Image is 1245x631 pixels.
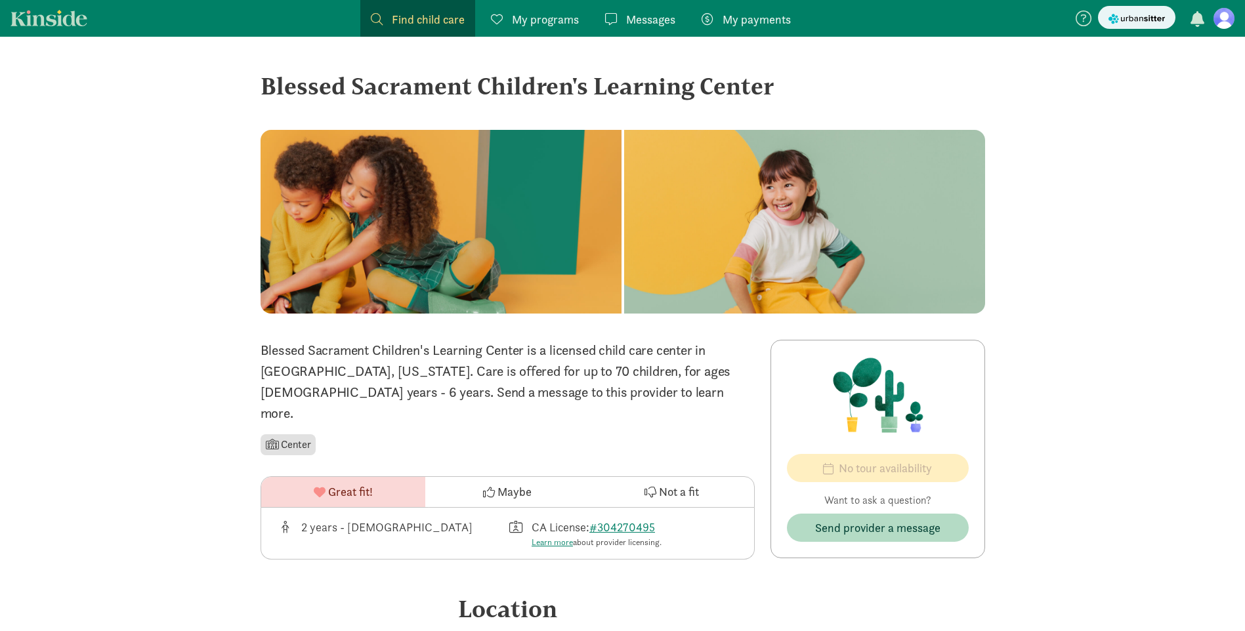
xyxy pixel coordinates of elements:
span: My programs [512,10,579,28]
div: about provider licensing. [532,536,662,549]
div: License number [507,518,738,549]
div: Blessed Sacrament Children's Learning Center [261,68,985,104]
span: No tour availability [839,459,932,477]
button: Maybe [425,477,589,507]
div: CA License: [532,518,662,549]
p: Blessed Sacrament Children's Learning Center is a licensed child care center in [GEOGRAPHIC_DATA]... [261,340,755,424]
span: Messages [626,10,675,28]
button: No tour availability [787,454,969,482]
img: urbansitter_logo_small.svg [1108,12,1165,26]
span: Great fit! [328,483,373,500]
button: Send provider a message [787,514,969,542]
a: #304270495 [589,519,655,535]
button: Great fit! [261,477,425,507]
div: 2 years - [DEMOGRAPHIC_DATA] [301,518,473,549]
span: Find child care [392,10,465,28]
span: My payments [723,10,791,28]
p: Want to ask a question? [787,493,969,508]
button: Not a fit [589,477,753,507]
li: Center [261,434,316,455]
a: Learn more [532,537,573,548]
div: Age range for children that this provider cares for [277,518,508,549]
span: Not a fit [659,483,699,500]
span: Maybe [497,483,532,500]
div: Location [261,591,755,626]
a: Kinside [11,10,87,26]
span: Send provider a message [815,519,940,537]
